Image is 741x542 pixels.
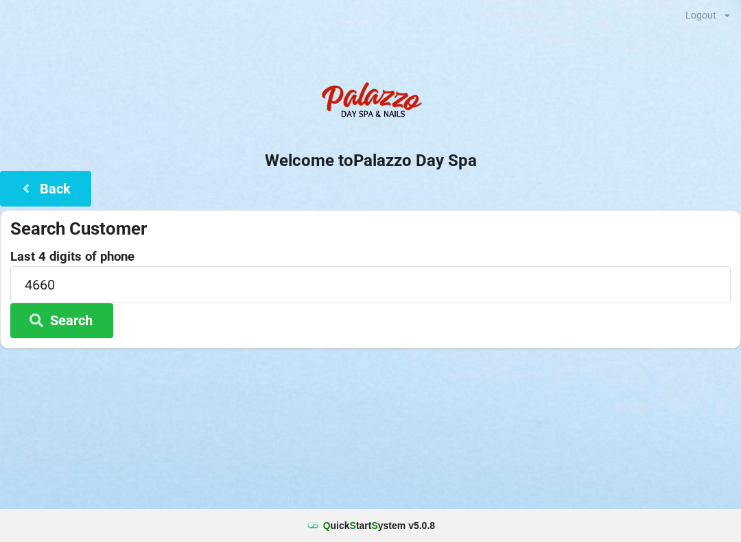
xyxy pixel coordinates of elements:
button: Search [10,303,113,338]
img: PalazzoDaySpaNails-Logo.png [316,75,425,130]
b: uick tart ystem v 5.0.8 [323,519,435,532]
input: 0000 [10,266,731,303]
img: favicon.ico [306,519,320,532]
div: Search Customer [10,217,731,240]
span: S [350,520,356,531]
span: Q [323,520,331,531]
span: S [371,520,377,531]
label: Last 4 digits of phone [10,250,731,263]
div: Logout [685,10,716,20]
